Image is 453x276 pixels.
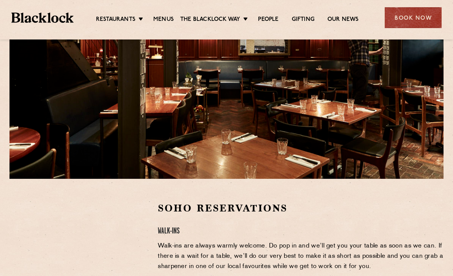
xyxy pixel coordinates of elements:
[158,241,444,272] p: Walk-ins are always warmly welcome. Do pop in and we’ll get you your table as soon as we can. If ...
[153,16,174,24] a: Menus
[158,202,444,215] h2: Soho Reservations
[180,16,240,24] a: The Blacklock Way
[292,16,315,24] a: Gifting
[11,13,74,23] img: BL_Textured_Logo-footer-cropped.svg
[327,16,359,24] a: Our News
[158,226,444,237] h4: Walk-Ins
[385,7,442,28] div: Book Now
[96,16,135,24] a: Restaurants
[258,16,278,24] a: People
